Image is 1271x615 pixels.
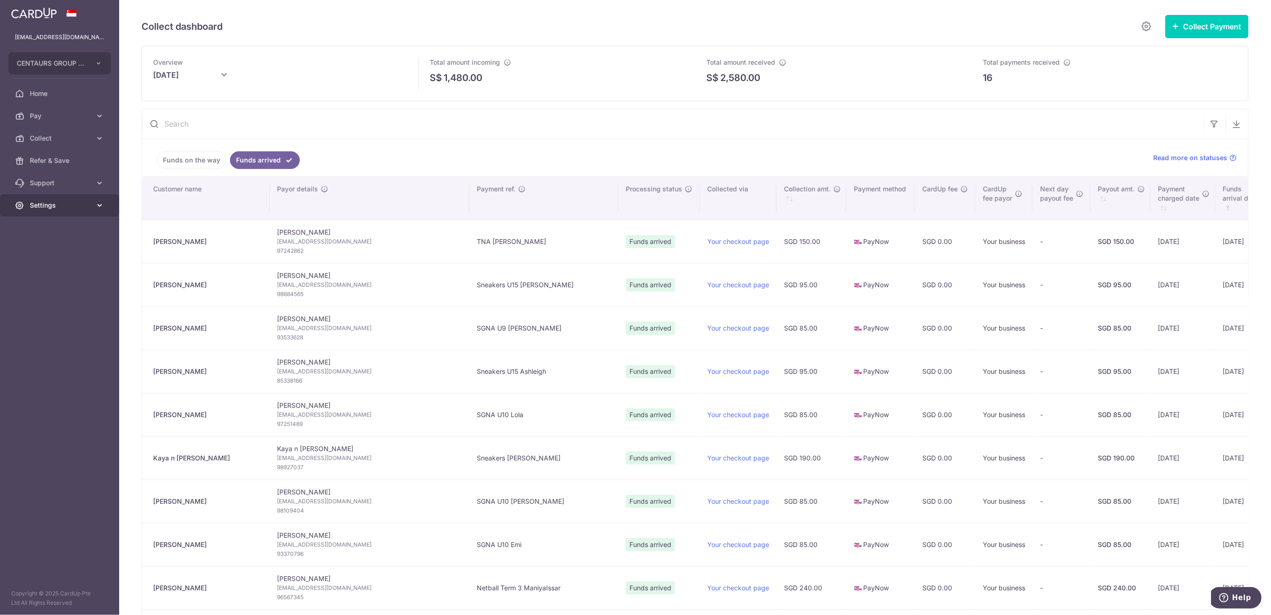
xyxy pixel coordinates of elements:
[720,71,760,85] p: 2,580.00
[626,452,675,465] span: Funds arrived
[1033,177,1091,220] th: Next daypayout fee
[777,306,846,350] td: SGD 85.00
[777,523,846,566] td: SGD 85.00
[1151,480,1216,523] td: [DATE]
[915,480,975,523] td: SGD 0.00
[975,393,1033,436] td: Your business
[707,497,769,505] a: Your checkout page
[1033,393,1091,436] td: -
[777,177,846,220] th: Collection amt. : activate to sort column ascending
[230,151,300,169] a: Funds arrived
[153,410,262,419] div: [PERSON_NAME]
[983,71,993,85] p: 16
[1154,153,1228,162] span: Read more on statuses
[915,393,975,436] td: SGD 0.00
[707,454,769,462] a: Your checkout page
[706,71,718,85] span: S$
[30,201,91,210] span: Settings
[854,541,863,550] img: paynow-md-4fe65508ce96feda548756c5ee0e473c78d4820b8ea51387c6e4ad89e58a5e61.png
[469,436,618,480] td: Sneakers [PERSON_NAME]
[153,58,183,66] span: Overview
[707,367,769,375] a: Your checkout page
[784,184,831,194] span: Collection amt.
[30,111,91,121] span: Pay
[277,184,318,194] span: Payor details
[846,350,915,393] td: PayNow
[142,19,223,34] h5: Collect dashboard
[915,350,975,393] td: SGD 0.00
[777,350,846,393] td: SGD 95.00
[153,540,262,549] div: [PERSON_NAME]
[854,497,863,507] img: paynow-md-4fe65508ce96feda548756c5ee0e473c78d4820b8ea51387c6e4ad89e58a5e61.png
[707,541,769,548] a: Your checkout page
[854,281,863,290] img: paynow-md-4fe65508ce96feda548756c5ee0e473c78d4820b8ea51387c6e4ad89e58a5e61.png
[477,184,515,194] span: Payment ref.
[706,58,775,66] span: Total amount received
[277,583,462,593] span: [EMAIL_ADDRESS][DOMAIN_NAME]
[777,263,846,306] td: SGD 95.00
[618,177,700,220] th: Processing status
[270,177,469,220] th: Payor details
[270,480,469,523] td: [PERSON_NAME]
[277,246,462,256] span: 97242862
[846,220,915,263] td: PayNow
[1151,306,1216,350] td: [DATE]
[469,350,618,393] td: Sneakers U15 Ashleigh
[277,290,462,299] span: 98884565
[626,538,675,551] span: Funds arrived
[30,89,91,98] span: Home
[21,7,40,15] span: Help
[1033,523,1091,566] td: -
[854,584,863,593] img: paynow-md-4fe65508ce96feda548756c5ee0e473c78d4820b8ea51387c6e4ad89e58a5e61.png
[1151,436,1216,480] td: [DATE]
[915,306,975,350] td: SGD 0.00
[983,184,1012,203] span: CardUp fee payor
[975,566,1033,609] td: Your business
[1098,410,1143,419] div: SGD 85.00
[277,280,462,290] span: [EMAIL_ADDRESS][DOMAIN_NAME]
[1033,436,1091,480] td: -
[277,333,462,342] span: 93533628
[626,278,675,291] span: Funds arrived
[915,177,975,220] th: CardUp fee
[1040,184,1073,203] span: Next day payout fee
[846,306,915,350] td: PayNow
[846,566,915,609] td: PayNow
[846,393,915,436] td: PayNow
[1151,263,1216,306] td: [DATE]
[975,306,1033,350] td: Your business
[975,436,1033,480] td: Your business
[1098,184,1135,194] span: Payout amt.
[1098,280,1143,290] div: SGD 95.00
[11,7,57,19] img: CardUp
[854,367,863,377] img: paynow-md-4fe65508ce96feda548756c5ee0e473c78d4820b8ea51387c6e4ad89e58a5e61.png
[153,497,262,506] div: [PERSON_NAME]
[15,33,104,42] p: [EMAIL_ADDRESS][DOMAIN_NAME]
[277,506,462,515] span: 98109404
[153,237,262,246] div: [PERSON_NAME]
[1151,523,1216,566] td: [DATE]
[1098,540,1143,549] div: SGD 85.00
[777,480,846,523] td: SGD 85.00
[270,393,469,436] td: [PERSON_NAME]
[1033,306,1091,350] td: -
[975,177,1033,220] th: CardUpfee payor
[846,523,915,566] td: PayNow
[846,436,915,480] td: PayNow
[153,280,262,290] div: [PERSON_NAME]
[153,583,262,593] div: [PERSON_NAME]
[626,408,675,421] span: Funds arrived
[277,419,462,429] span: 97251489
[707,237,769,245] a: Your checkout page
[707,324,769,332] a: Your checkout page
[854,237,863,247] img: paynow-md-4fe65508ce96feda548756c5ee0e473c78d4820b8ea51387c6e4ad89e58a5e61.png
[846,263,915,306] td: PayNow
[1033,480,1091,523] td: -
[469,523,618,566] td: SGNA U10 Emi
[626,184,682,194] span: Processing status
[846,480,915,523] td: PayNow
[777,220,846,263] td: SGD 150.00
[983,58,1060,66] span: Total payments received
[1151,177,1216,220] th: Paymentcharged date : activate to sort column ascending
